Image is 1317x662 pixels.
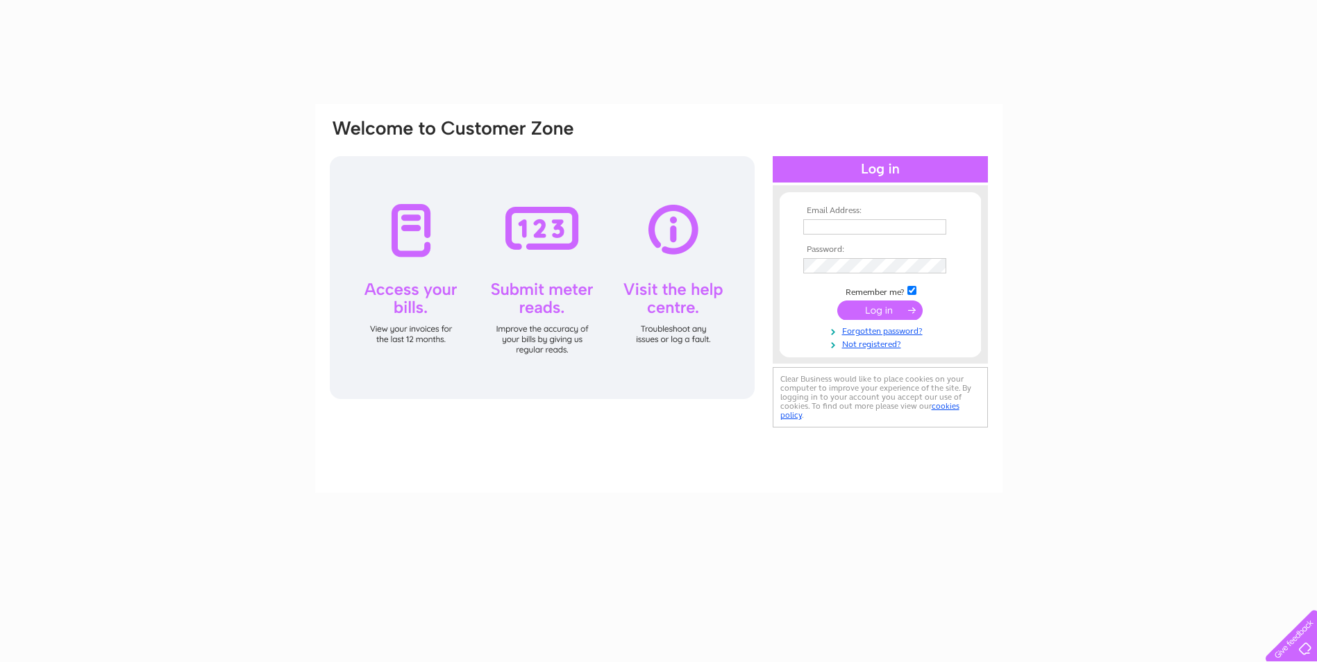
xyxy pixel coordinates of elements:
[800,284,961,298] td: Remember me?
[800,245,961,255] th: Password:
[800,206,961,216] th: Email Address:
[803,323,961,337] a: Forgotten password?
[837,300,923,320] input: Submit
[803,337,961,350] a: Not registered?
[773,367,988,427] div: Clear Business would like to place cookies on your computer to improve your experience of the sit...
[780,401,959,420] a: cookies policy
